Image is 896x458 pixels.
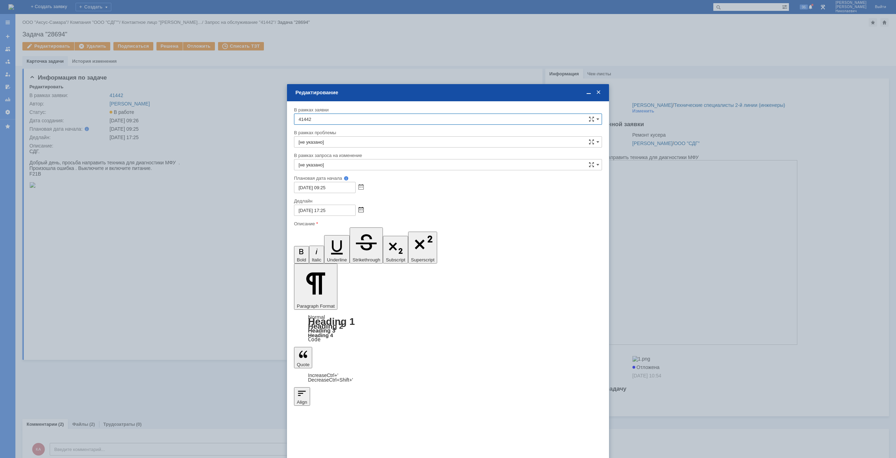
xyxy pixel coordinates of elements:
button: Subscript [383,236,408,264]
span: Добрый день, просьба направить техника для диагностики МФУ . [3,14,98,25]
a: Code [308,336,321,343]
span: Сложная форма [589,162,594,168]
button: Underline [324,235,350,264]
a: Heading 2 [308,322,343,330]
a: Heading 4 [308,332,333,338]
a: Decrease [308,377,353,383]
button: Bold [294,246,309,264]
span: Quote [297,362,309,367]
div: В рамках запроса на изменение [294,153,601,158]
button: Paragraph Format [294,264,337,310]
button: Italic [309,246,324,264]
span: Ctrl+Shift+' [329,377,353,383]
div: Описание [294,221,601,226]
span: Subscript [386,257,405,262]
a: Heading 1 [308,316,355,327]
button: Quote [294,347,312,368]
div: Дедлайн [294,199,601,203]
div: Редактирование [295,89,602,96]
span: Сложная форма [589,116,594,122]
span: Underline [327,257,347,262]
button: Superscript [408,232,437,264]
img: download [3,48,103,214]
div: Плановая дата начала [294,176,592,180]
span: Произошла ошибка . Выключите и включите питание. F21B [3,25,81,42]
span: Сложная форма [589,139,594,145]
span: Bold [297,257,306,262]
div: В рамках заявки [294,108,601,112]
span: Superscript [411,257,434,262]
span: Strikethrough [352,257,380,262]
span: Align [297,399,307,405]
button: Align [294,387,310,406]
button: Strikethrough [350,227,383,264]
div: СДГ. [3,3,102,8]
span: Ctrl+' [327,372,338,378]
a: Heading 3 [308,327,335,334]
span: Paragraph Format [297,303,335,309]
span: Закрыть [595,89,602,96]
a: Increase [308,372,338,378]
span: Свернуть (Ctrl + M) [585,89,592,96]
div: Quote [294,373,602,382]
span: Italic [312,257,321,262]
div: Paragraph Format [294,315,602,342]
a: Normal [308,314,325,320]
div: В рамках проблемы [294,130,601,135]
